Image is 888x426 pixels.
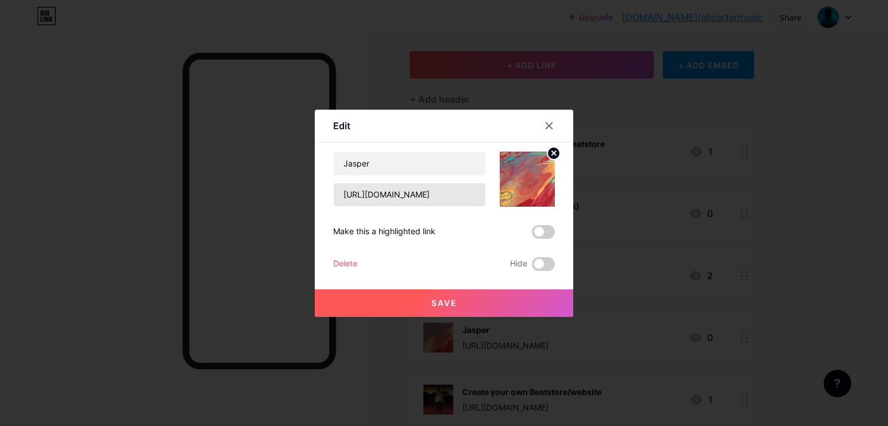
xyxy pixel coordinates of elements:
[315,289,573,317] button: Save
[333,225,435,239] div: Make this a highlighted link
[333,119,350,133] div: Edit
[334,183,485,206] input: URL
[431,298,457,308] span: Save
[333,257,357,271] div: Delete
[510,257,527,271] span: Hide
[500,152,555,207] img: link_thumbnail
[334,152,485,175] input: Title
